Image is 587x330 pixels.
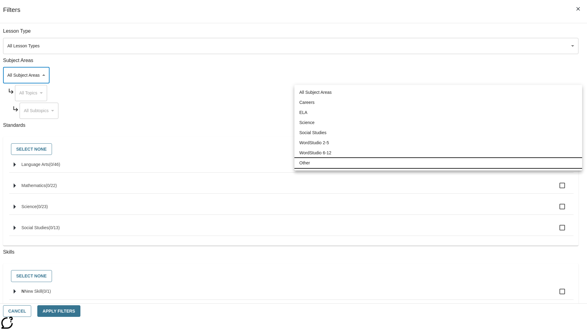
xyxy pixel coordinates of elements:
li: Science [294,118,582,128]
li: WordStudio 6-12 [294,148,582,158]
ul: Select a Subject Area [294,85,582,170]
li: Other [294,158,582,168]
li: All Subject Areas [294,87,582,97]
li: Careers [294,97,582,108]
li: Social Studies [294,128,582,138]
li: ELA [294,108,582,118]
li: WordStudio 2-5 [294,138,582,148]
